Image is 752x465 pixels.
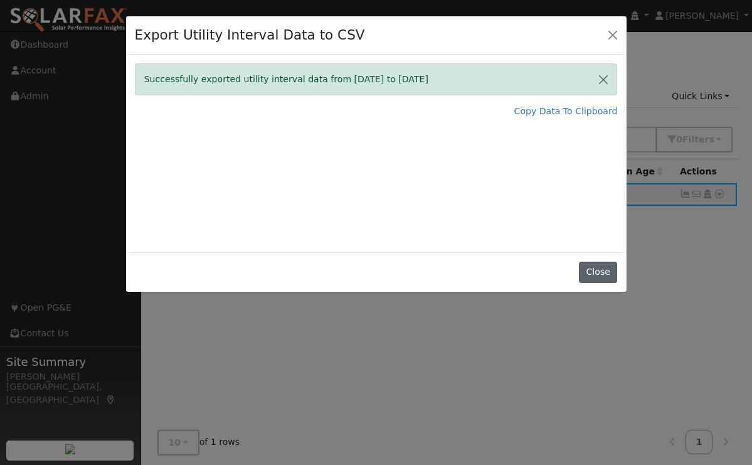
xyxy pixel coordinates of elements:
button: Close [604,26,622,44]
h4: Export Utility Interval Data to CSV [135,25,365,45]
button: Close [590,64,617,95]
div: Successfully exported utility interval data from [DATE] to [DATE] [135,63,618,95]
a: Copy Data To Clipboard [514,105,618,118]
button: Close [579,262,617,283]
